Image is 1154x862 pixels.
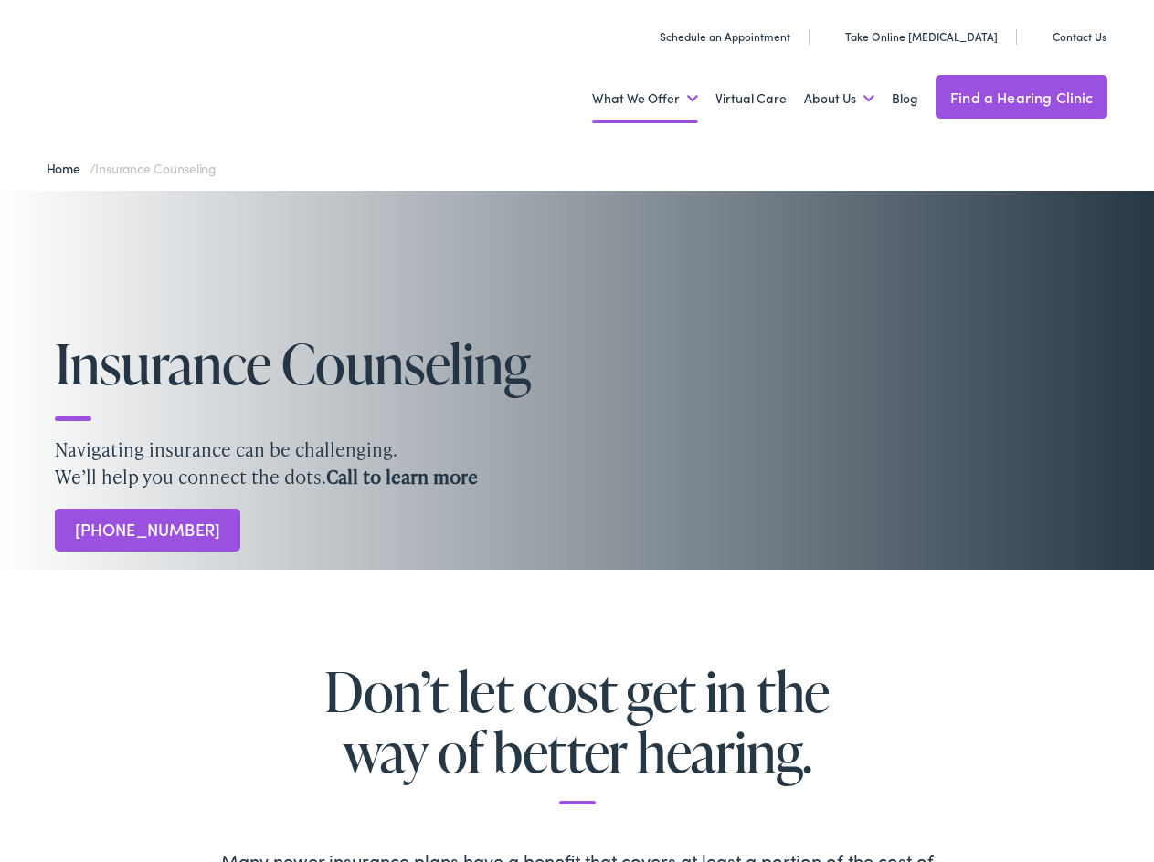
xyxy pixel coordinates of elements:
[640,27,652,46] img: utility icon
[84,661,1071,804] h2: Don’t let cost get in the way of better hearing.
[892,65,918,132] a: Blog
[55,436,1099,490] p: Navigating insurance can be challenging. We’ll help you connect the dots.
[592,65,698,132] a: What We Offer
[825,28,998,44] a: Take Online [MEDICAL_DATA]
[804,65,874,132] a: About Us
[715,65,787,132] a: Virtual Care
[47,159,217,177] span: /
[95,159,217,177] span: Insurance Counseling
[825,27,838,46] img: utility icon
[47,159,90,177] a: Home
[1032,28,1106,44] a: Contact Us
[326,464,478,489] strong: Call to learn more
[1032,27,1045,46] img: utility icon
[936,75,1107,119] a: Find a Hearing Clinic
[55,509,240,552] a: [PHONE_NUMBER]
[55,333,566,394] h1: Insurance Counseling
[640,28,790,44] a: Schedule an Appointment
